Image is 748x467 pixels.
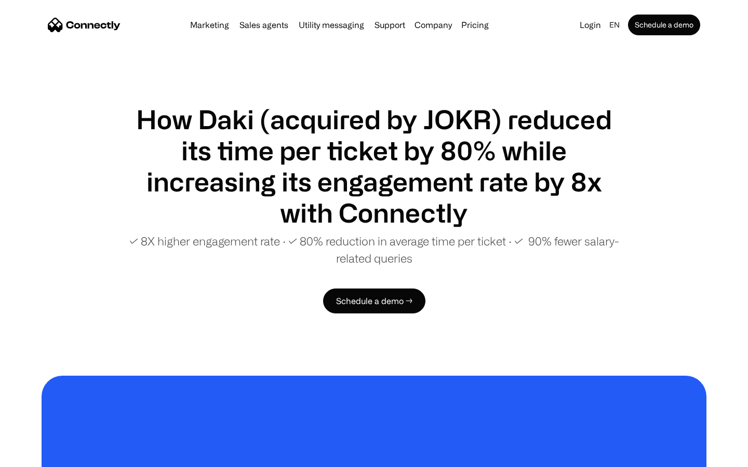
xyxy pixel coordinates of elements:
[457,21,493,29] a: Pricing
[576,18,605,32] a: Login
[609,18,620,32] div: en
[186,21,233,29] a: Marketing
[323,289,425,313] a: Schedule a demo →
[295,21,368,29] a: Utility messaging
[21,449,62,463] ul: Language list
[415,18,452,32] div: Company
[125,104,623,228] h1: How Daki (acquired by JOKR) reduced its time per ticket by 80% while increasing its engagement ra...
[628,15,700,35] a: Schedule a demo
[125,232,623,267] p: ✓ 8X higher engagement rate ∙ ✓ 80% reduction in average time per ticket ∙ ✓ 90% fewer salary-rel...
[10,448,62,463] aside: Language selected: English
[370,21,409,29] a: Support
[235,21,292,29] a: Sales agents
